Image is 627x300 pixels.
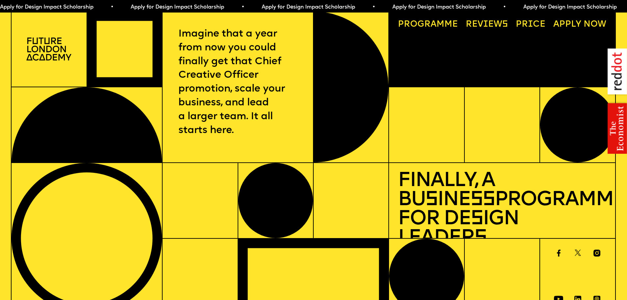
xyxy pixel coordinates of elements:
span: ss [470,190,495,210]
a: Programme [394,16,462,33]
span: s [425,190,437,210]
span: • [503,5,506,10]
h1: Finally, a Bu ine Programme for De ign Leader [398,172,607,248]
a: Price [511,16,550,33]
span: • [111,5,114,10]
span: • [372,5,375,10]
span: s [474,228,486,248]
a: Apply now [549,16,611,33]
span: s [471,209,483,229]
p: Imagine that a year from now you could finally get that Chief Creative Officer promotion, scale y... [178,27,298,138]
span: a [431,20,436,29]
span: • [241,5,244,10]
span: A [553,20,559,29]
a: Reviews [461,16,512,33]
